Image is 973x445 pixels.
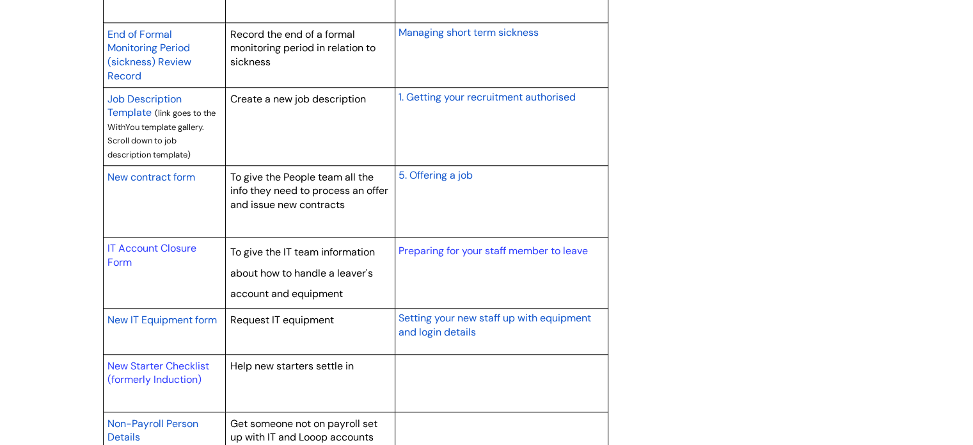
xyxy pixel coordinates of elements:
span: Record the end of a formal monitoring period in relation to sickness [230,28,376,69]
a: New IT Equipment form [107,312,217,327]
a: End of Formal Monitoring Period (sickness) Review Record [107,26,191,83]
span: New IT Equipment form [107,313,217,327]
span: Request IT equipment [230,313,334,327]
a: New Starter Checklist (formerly Induction) [107,359,209,387]
span: To give the IT team information about how to handle a leaver's account and equipment [230,245,375,300]
span: Non-Payroll Person Details [107,417,198,444]
span: Create a new job description [230,92,366,106]
span: Job Description Template [107,92,182,120]
a: IT Account Closure Form [107,241,196,269]
span: To give the People team all the info they need to process an offer and issue new contracts [230,170,388,211]
span: 1. Getting your recruitment authorised [398,90,575,104]
span: 5. Offering a job [398,168,472,182]
a: Preparing for your staff member to leave [398,244,587,257]
span: Help new starters settle in [230,359,354,373]
a: Setting your new staff up with equipment and login details [398,310,590,339]
a: Managing short term sickness [398,24,538,40]
a: 5. Offering a job [398,167,472,182]
a: Non-Payroll Person Details [107,416,198,445]
a: New contract form [107,169,195,184]
span: Managing short term sickness [398,26,538,39]
a: Job Description Template [107,91,182,120]
span: New contract form [107,170,195,184]
a: 1. Getting your recruitment authorised [398,89,575,104]
span: Setting your new staff up with equipment and login details [398,311,590,339]
span: End of Formal Monitoring Period (sickness) Review Record [107,28,191,83]
span: (link goes to the WithYou template gallery. Scroll down to job description template) [107,108,216,160]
